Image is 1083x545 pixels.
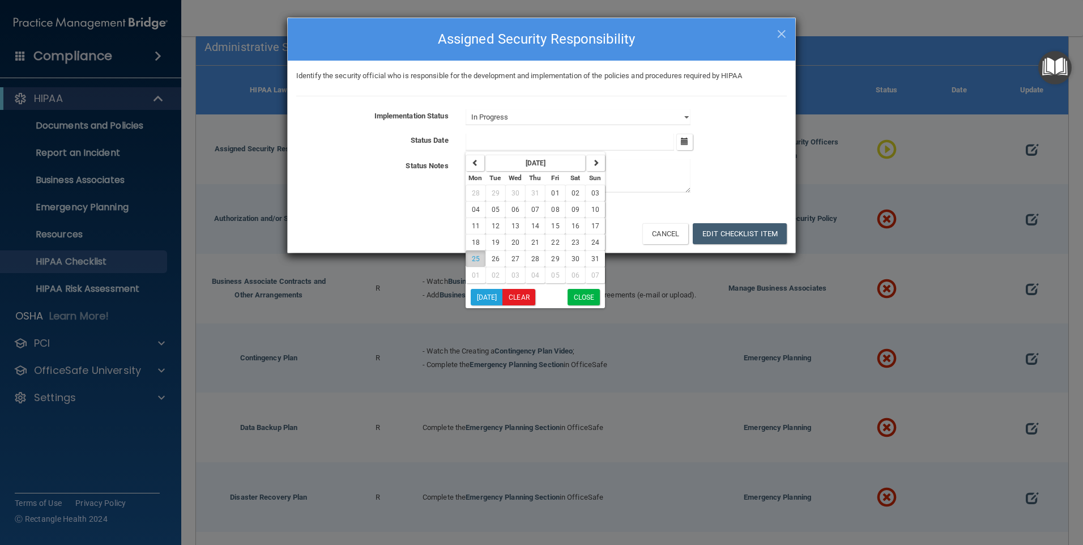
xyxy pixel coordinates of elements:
[505,250,525,267] button: 27
[551,189,559,197] span: 01
[545,250,565,267] button: 29
[572,271,579,279] span: 06
[296,27,787,52] h4: Assigned Security Responsibility
[570,174,580,182] small: Saturday
[591,222,599,230] span: 17
[525,185,545,201] button: 31
[591,206,599,214] span: 10
[505,234,525,250] button: 20
[1038,51,1072,84] button: Open Resource Center
[585,201,605,218] button: 10
[591,239,599,246] span: 24
[472,255,480,263] span: 25
[642,223,688,244] button: Cancel
[492,255,500,263] span: 26
[572,222,579,230] span: 16
[551,239,559,246] span: 22
[466,201,485,218] button: 04
[525,267,545,283] button: 04
[466,267,485,283] button: 01
[572,189,579,197] span: 02
[531,206,539,214] span: 07
[374,112,449,120] b: Implementation Status
[572,239,579,246] span: 23
[591,271,599,279] span: 07
[545,218,565,234] button: 15
[531,255,539,263] span: 28
[511,255,519,263] span: 27
[525,234,545,250] button: 21
[551,174,559,182] small: Friday
[466,234,485,250] button: 18
[589,174,601,182] small: Sunday
[485,234,505,250] button: 19
[288,69,795,83] div: Identify the security official who is responsible for the development and implementation of the p...
[471,289,503,305] button: [DATE]
[511,222,519,230] span: 13
[511,189,519,197] span: 30
[526,159,546,167] strong: [DATE]
[693,223,787,244] button: Edit Checklist Item
[492,271,500,279] span: 02
[502,289,535,305] button: Clear
[485,218,505,234] button: 12
[492,206,500,214] span: 05
[485,185,505,201] button: 29
[565,250,585,267] button: 30
[565,201,585,218] button: 09
[545,185,565,201] button: 01
[511,239,519,246] span: 20
[492,222,500,230] span: 12
[568,289,600,305] button: Close
[585,250,605,267] button: 31
[472,239,480,246] span: 18
[492,239,500,246] span: 19
[591,189,599,197] span: 03
[551,271,559,279] span: 05
[525,218,545,234] button: 14
[511,271,519,279] span: 03
[485,267,505,283] button: 02
[531,239,539,246] span: 21
[472,189,480,197] span: 28
[585,185,605,201] button: 03
[572,206,579,214] span: 09
[525,201,545,218] button: 07
[505,267,525,283] button: 03
[545,201,565,218] button: 08
[485,201,505,218] button: 05
[565,267,585,283] button: 06
[551,255,559,263] span: 29
[531,189,539,197] span: 31
[472,206,480,214] span: 04
[585,267,605,283] button: 07
[525,250,545,267] button: 28
[466,185,485,201] button: 28
[511,206,519,214] span: 06
[466,250,485,267] button: 25
[505,185,525,201] button: 30
[565,218,585,234] button: 16
[492,189,500,197] span: 29
[777,21,787,44] span: ×
[585,218,605,234] button: 17
[489,174,501,182] small: Tuesday
[505,201,525,218] button: 06
[509,174,522,182] small: Wednesday
[545,234,565,250] button: 22
[551,222,559,230] span: 15
[531,271,539,279] span: 04
[505,218,525,234] button: 13
[565,234,585,250] button: 23
[472,271,480,279] span: 01
[551,206,559,214] span: 08
[572,255,579,263] span: 30
[529,174,541,182] small: Thursday
[585,234,605,250] button: 24
[485,250,505,267] button: 26
[472,222,480,230] span: 11
[411,136,449,144] b: Status Date
[545,267,565,283] button: 05
[531,222,539,230] span: 14
[466,218,485,234] button: 11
